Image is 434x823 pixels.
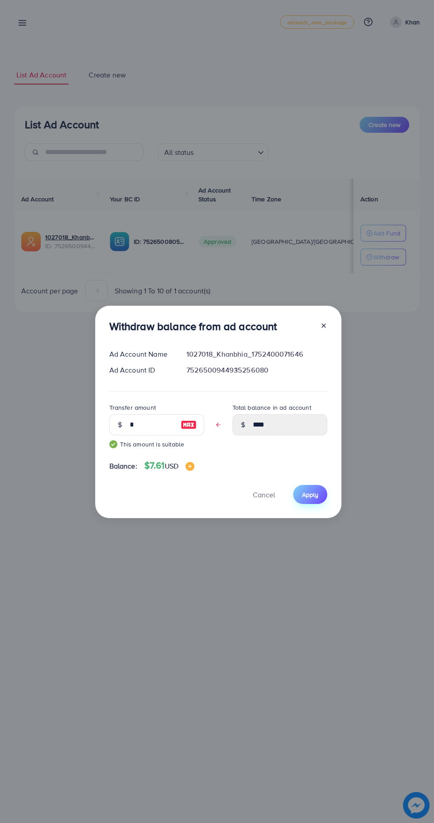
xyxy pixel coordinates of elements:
[181,419,197,430] img: image
[109,320,277,333] h3: Withdraw balance from ad account
[102,349,180,359] div: Ad Account Name
[186,462,194,471] img: image
[109,403,156,412] label: Transfer amount
[109,461,137,471] span: Balance:
[293,485,327,504] button: Apply
[179,365,334,375] div: 7526500944935256080
[109,440,204,449] small: This amount is suitable
[179,349,334,359] div: 1027018_Khanbhia_1752400071646
[242,485,286,504] button: Cancel
[232,403,311,412] label: Total balance in ad account
[109,440,117,448] img: guide
[302,490,318,499] span: Apply
[102,365,180,375] div: Ad Account ID
[144,460,194,471] h4: $7.61
[165,461,178,471] span: USD
[253,490,275,500] span: Cancel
